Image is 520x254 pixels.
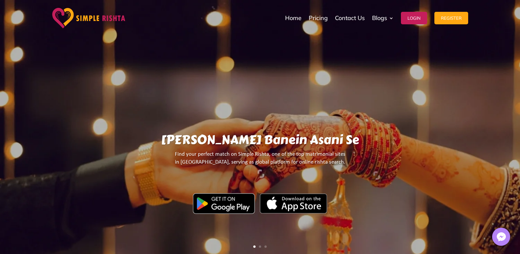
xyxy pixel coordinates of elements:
[259,245,261,248] a: 2
[253,245,256,248] a: 1
[335,2,365,35] a: Contact Us
[193,193,255,214] img: Google Play
[434,12,468,24] button: Register
[401,12,427,24] button: Login
[264,245,267,248] a: 3
[68,132,452,150] h1: [PERSON_NAME] Banein Asani Se
[434,2,468,35] a: Register
[401,2,427,35] a: Login
[309,2,328,35] a: Pricing
[285,2,302,35] a: Home
[372,2,394,35] a: Blogs
[495,230,508,243] img: Messenger
[68,150,452,172] p: Find your perfect match on Simple Rishta, one of the top matrimonial sites in [GEOGRAPHIC_DATA], ...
